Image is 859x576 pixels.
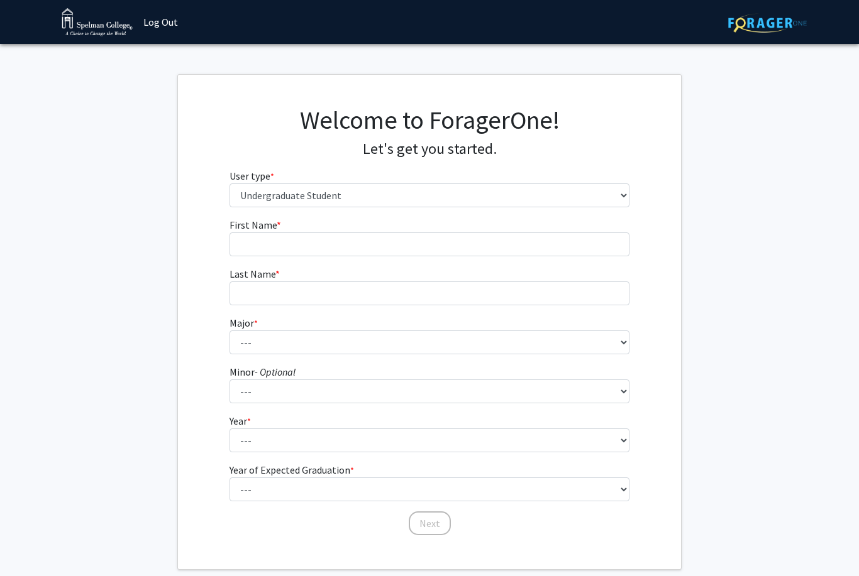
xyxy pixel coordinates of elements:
img: ForagerOne Logo [728,13,807,33]
span: Last Name [230,268,275,280]
h1: Welcome to ForagerOne! [230,105,630,135]
label: Year of Expected Graduation [230,462,354,477]
span: First Name [230,219,277,231]
label: User type [230,168,274,183]
label: Minor [230,364,296,379]
button: Next [409,511,451,535]
i: - Optional [255,366,296,378]
img: Spelman College Logo [62,8,133,36]
label: Major [230,315,258,330]
h4: Let's get you started. [230,140,630,158]
label: Year [230,413,251,428]
iframe: Chat [9,519,53,567]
